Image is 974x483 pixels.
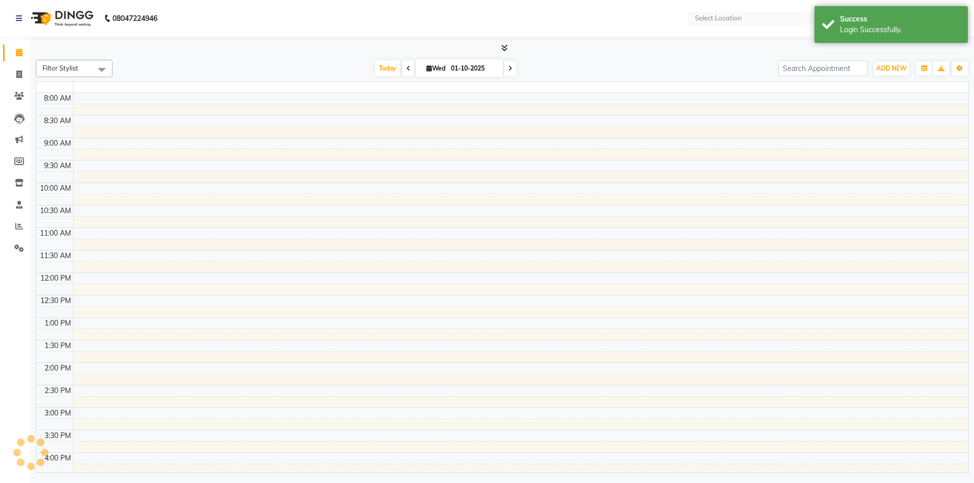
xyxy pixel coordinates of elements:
div: 2:30 PM [42,385,73,396]
div: 1:30 PM [42,340,73,351]
div: 3:30 PM [42,430,73,441]
div: 8:30 AM [42,116,73,126]
input: Search Appointment [778,60,868,76]
div: 12:30 PM [38,295,73,306]
span: Today [375,60,400,76]
div: Login Successfully. [840,25,960,35]
div: 3:00 PM [42,408,73,419]
div: 2:00 PM [42,363,73,374]
div: 10:30 AM [38,205,73,216]
b: 08047224946 [112,4,157,33]
button: ADD NEW [874,61,909,76]
div: 12:00 PM [38,273,73,284]
div: Select Location [695,13,742,24]
div: 1:00 PM [42,318,73,329]
img: logo [26,4,96,33]
div: 11:30 AM [38,250,73,261]
input: 2025-10-01 [448,61,499,76]
div: 9:30 AM [42,160,73,171]
span: Wed [424,64,448,72]
div: 4:00 PM [42,453,73,464]
div: 9:00 AM [42,138,73,149]
div: 8:00 AM [42,93,73,104]
span: ADD NEW [876,64,907,72]
span: Filter Stylist [42,64,78,72]
div: Success [840,14,960,25]
div: 11:00 AM [38,228,73,239]
div: 10:00 AM [38,183,73,194]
